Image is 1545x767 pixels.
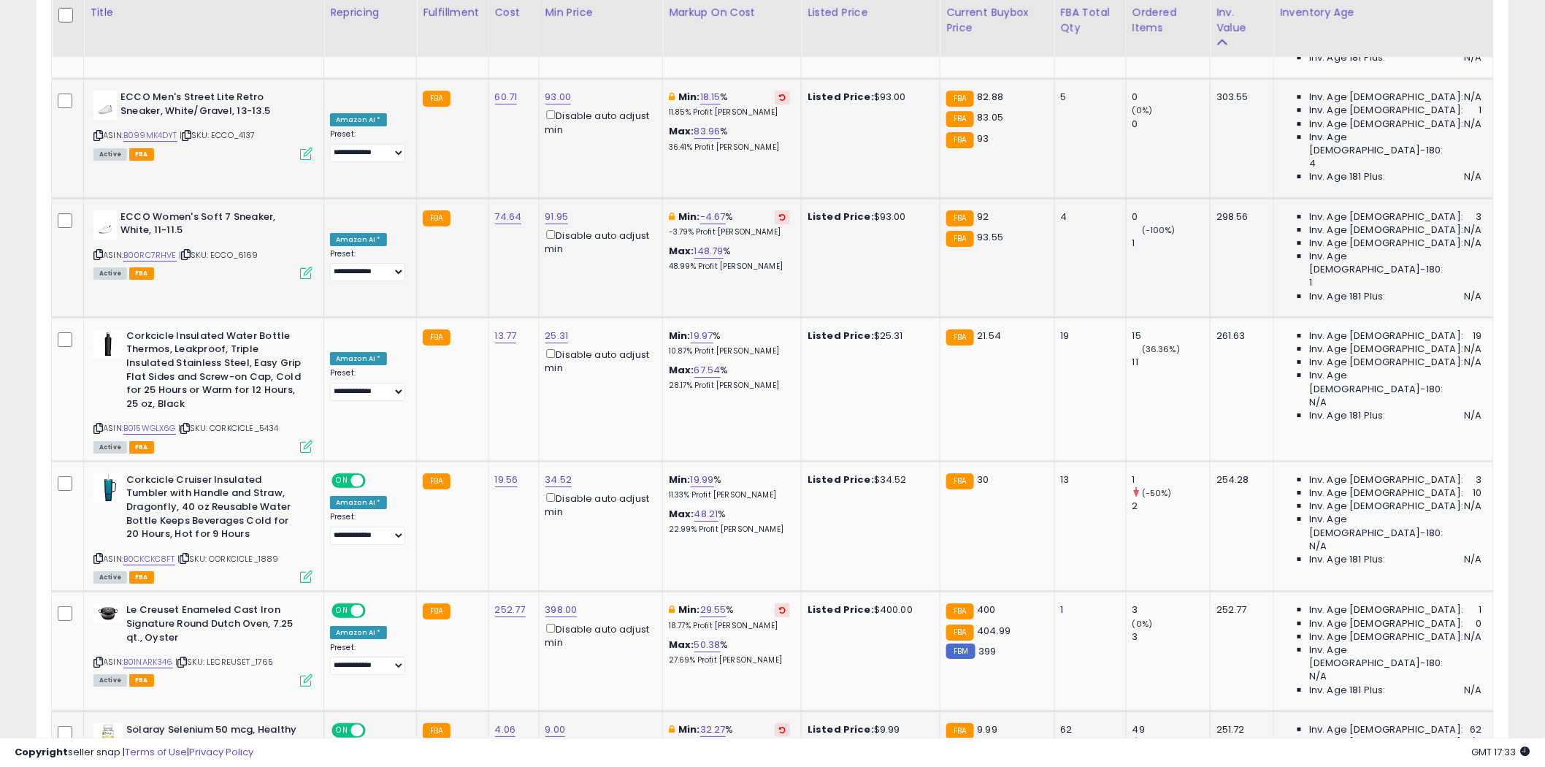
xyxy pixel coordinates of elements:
img: 213mugql5PL._SL40_.jpg [93,210,117,240]
span: Inv. Age [DEMOGRAPHIC_DATA]: [1309,91,1463,104]
span: All listings currently available for purchase on Amazon [93,571,127,584]
span: Inv. Age [DEMOGRAPHIC_DATA]: [1309,210,1463,224]
b: Max: [669,124,694,138]
b: Min: [669,329,691,343]
span: 82.88 [978,90,1004,104]
div: % [669,210,790,237]
span: N/A [1309,540,1327,553]
div: Ordered Items [1132,5,1204,36]
div: 49 [1132,723,1210,736]
div: 0 [1132,210,1210,224]
small: FBA [423,210,450,226]
p: -3.79% Profit [PERSON_NAME] [669,227,790,237]
p: 28.17% Profit [PERSON_NAME] [669,381,790,391]
span: Inv. Age [DEMOGRAPHIC_DATA]-180: [1309,513,1482,539]
span: N/A [1465,51,1482,64]
div: Preset: [330,249,405,282]
span: Inv. Age 181 Plus: [1309,409,1386,422]
p: 48.99% Profit [PERSON_NAME] [669,262,790,272]
b: Min: [678,210,700,224]
span: Inv. Age [DEMOGRAPHIC_DATA]: [1309,617,1463,630]
span: N/A [1465,91,1482,104]
span: Inv. Age [DEMOGRAPHIC_DATA]: [1309,473,1463,486]
b: Max: [669,507,694,521]
small: (-50%) [1142,487,1172,499]
span: N/A [1465,409,1482,422]
span: N/A [1465,170,1482,183]
span: 9.99 [978,722,998,736]
span: Inv. Age [DEMOGRAPHIC_DATA]: [1309,356,1463,369]
span: Inv. Age [DEMOGRAPHIC_DATA]: [1309,630,1463,644]
span: 400 [978,603,996,617]
b: Corkcicle Insulated Water Bottle Thermos, Leakproof, Triple Insulated Stainless Steel, Easy Grip ... [126,329,304,414]
div: $93.00 [808,91,929,104]
div: Amazon AI * [330,113,387,126]
a: 34.52 [545,473,572,487]
a: 48.21 [694,507,718,522]
img: 312viVldT4L._SL40_.jpg [93,473,123,503]
span: N/A [1309,670,1327,683]
span: | SKU: ECCO_4137 [180,129,256,141]
span: Inv. Age [DEMOGRAPHIC_DATA]: [1309,500,1463,513]
i: Revert to store-level Min Markup [779,213,786,221]
span: N/A [1465,237,1482,250]
span: 62 [1471,723,1482,736]
a: Terms of Use [125,745,187,759]
b: Le Creuset Enameled Cast Iron Signature Round Dutch Oven, 7.25 qt., Oyster [126,603,304,648]
span: N/A [1465,356,1482,369]
p: 18.77% Profit [PERSON_NAME] [669,621,790,631]
b: Listed Price: [808,210,874,224]
small: (-100%) [1142,224,1176,236]
span: 4 [1309,157,1316,170]
div: % [669,638,790,665]
a: 18.15 [700,90,721,104]
span: N/A [1465,343,1482,356]
span: OFF [364,605,387,617]
span: 93.55 [978,230,1004,244]
b: Listed Price: [808,329,874,343]
small: FBA [946,91,973,107]
a: 60.71 [495,90,518,104]
div: 13 [1061,473,1115,486]
span: Inv. Age 181 Plus: [1309,684,1386,697]
small: FBA [423,329,450,346]
a: 29.55 [700,603,727,617]
span: Inv. Age 181 Plus: [1309,553,1386,566]
div: Inv. value [1216,5,1268,36]
span: 3 [1476,210,1482,224]
a: 13.77 [495,329,517,343]
a: 32.27 [700,722,726,737]
div: seller snap | | [15,746,253,760]
b: Listed Price: [808,603,874,617]
div: Min Price [545,5,657,20]
img: 21l5m36AM5L._SL40_.jpg [93,329,123,359]
b: Max: [669,244,694,258]
div: % [669,91,790,118]
div: Title [90,5,318,20]
p: 11.33% Profit [PERSON_NAME] [669,490,790,500]
a: 148.79 [694,244,724,259]
span: N/A [1465,630,1482,644]
div: 15 [1132,329,1210,343]
span: Inv. Age 181 Plus: [1309,170,1386,183]
div: Current Buybox Price [946,5,1048,36]
span: 1 [1479,104,1482,117]
div: 252.77 [1216,603,1262,617]
div: Amazon AI * [330,233,387,246]
span: All listings currently available for purchase on Amazon [93,441,127,454]
p: 36.41% Profit [PERSON_NAME] [669,142,790,153]
div: $34.52 [808,473,929,486]
a: 25.31 [545,329,569,343]
b: Listed Price: [808,90,874,104]
a: Privacy Policy [189,745,253,759]
span: Inv. Age [DEMOGRAPHIC_DATA]-180: [1309,131,1482,157]
div: % [669,603,790,630]
div: $25.31 [808,329,929,343]
i: This overrides the store level min markup for this listing [669,212,675,221]
span: N/A [1465,553,1482,566]
a: 4.06 [495,722,516,737]
span: | SKU: LECREUSET_1765 [175,656,274,668]
div: % [669,508,790,535]
span: 93 [978,131,989,145]
span: Inv. Age [DEMOGRAPHIC_DATA]: [1309,237,1463,250]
